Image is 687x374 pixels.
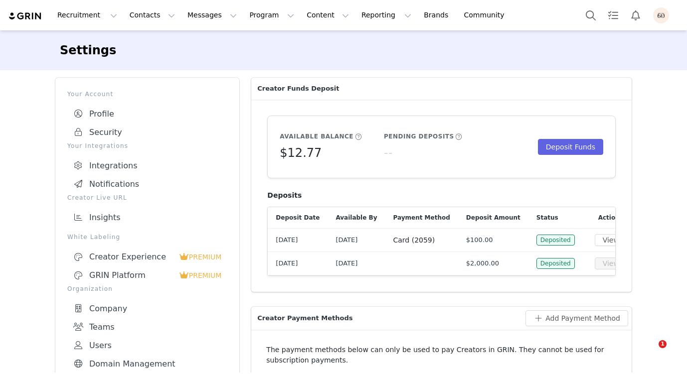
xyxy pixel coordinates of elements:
[276,258,298,268] span: [DATE]
[280,144,322,162] h5: $12.77
[51,4,123,26] button: Recruitment
[466,258,499,268] span: $2,000.00
[384,144,392,162] h5: --
[659,340,667,348] span: 1
[189,253,222,261] span: PREMIUM
[276,213,320,222] span: Deposit Date
[336,213,377,222] span: Available By
[243,4,300,26] button: Program
[280,132,353,141] h5: Available Balance
[336,236,357,244] span: [DATE]
[181,4,243,26] button: Messages
[267,190,616,201] h4: Deposits
[124,4,181,26] button: Contacts
[647,7,679,23] button: Profile
[587,207,631,228] div: Actions
[536,213,558,222] span: Status
[355,4,417,26] button: Reporting
[67,336,227,355] a: Users
[67,248,227,266] a: Creator Experience PREMIUM
[301,4,355,26] button: Content
[393,236,435,244] span: Card (2059)
[257,313,352,323] span: Creator Payment Methods
[67,208,227,227] a: Insights
[466,235,493,245] span: $100.00
[67,123,227,141] a: Security
[384,132,454,141] h5: Pending Deposits
[67,156,227,175] a: Integrations
[625,4,647,26] button: Notifications
[67,175,227,193] a: Notifications
[67,233,227,242] p: White Labeling
[67,141,227,150] p: Your Integrations
[266,345,617,366] p: The payment methods below can only be used to pay Creators in GRIN. They cannot be used for subsc...
[257,84,339,94] span: Creator Funds Deposit
[67,284,227,293] p: Organization
[536,258,575,269] span: Deposited
[67,299,227,318] a: Company
[67,318,227,336] a: Teams
[418,4,457,26] a: Brands
[466,213,520,222] span: Deposit Amount
[602,4,624,26] a: Tasks
[73,252,179,262] div: Creator Experience
[638,340,662,364] iframe: Intercom live chat
[73,270,179,280] div: GRIN Platform
[458,4,515,26] a: Community
[653,7,669,23] img: 208f6286-8f48-4468-b8d5-d0892199493a.png
[67,355,227,373] a: Domain Management
[538,139,603,155] button: Deposit Funds
[595,234,627,246] button: View
[67,105,227,123] a: Profile
[525,310,628,326] button: Add Payment Method
[536,235,575,246] span: Deposited
[580,4,602,26] button: Search
[393,213,450,222] span: Payment Method
[8,11,43,21] img: grin logo
[67,90,227,99] p: Your Account
[67,193,227,202] p: Creator Live URL
[595,257,627,269] button: View
[276,235,298,245] span: [DATE]
[336,259,357,267] span: [DATE]
[67,266,227,284] a: GRIN Platform PREMIUM
[189,271,222,279] span: PREMIUM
